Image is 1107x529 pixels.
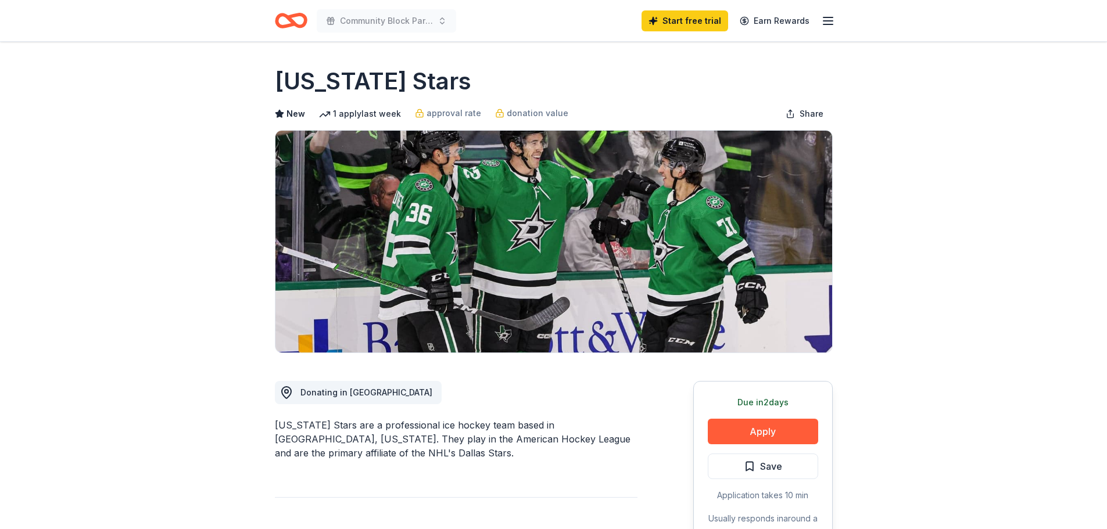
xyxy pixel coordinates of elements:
[275,418,637,460] div: [US_STATE] Stars are a professional ice hockey team based in [GEOGRAPHIC_DATA], [US_STATE]. They ...
[286,107,305,121] span: New
[319,107,401,121] div: 1 apply last week
[642,10,728,31] a: Start free trial
[275,7,307,34] a: Home
[776,102,833,125] button: Share
[340,14,433,28] span: Community Block Party and Wellness Fair
[507,106,568,120] span: donation value
[275,65,471,98] h1: [US_STATE] Stars
[275,131,832,352] img: Image for Texas Stars
[317,9,456,33] button: Community Block Party and Wellness Fair
[495,106,568,120] a: donation value
[427,106,481,120] span: approval rate
[708,454,818,479] button: Save
[733,10,816,31] a: Earn Rewards
[760,459,782,474] span: Save
[708,395,818,409] div: Due in 2 days
[800,107,823,121] span: Share
[300,387,432,397] span: Donating in [GEOGRAPHIC_DATA]
[708,488,818,502] div: Application takes 10 min
[415,106,481,120] a: approval rate
[708,419,818,444] button: Apply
